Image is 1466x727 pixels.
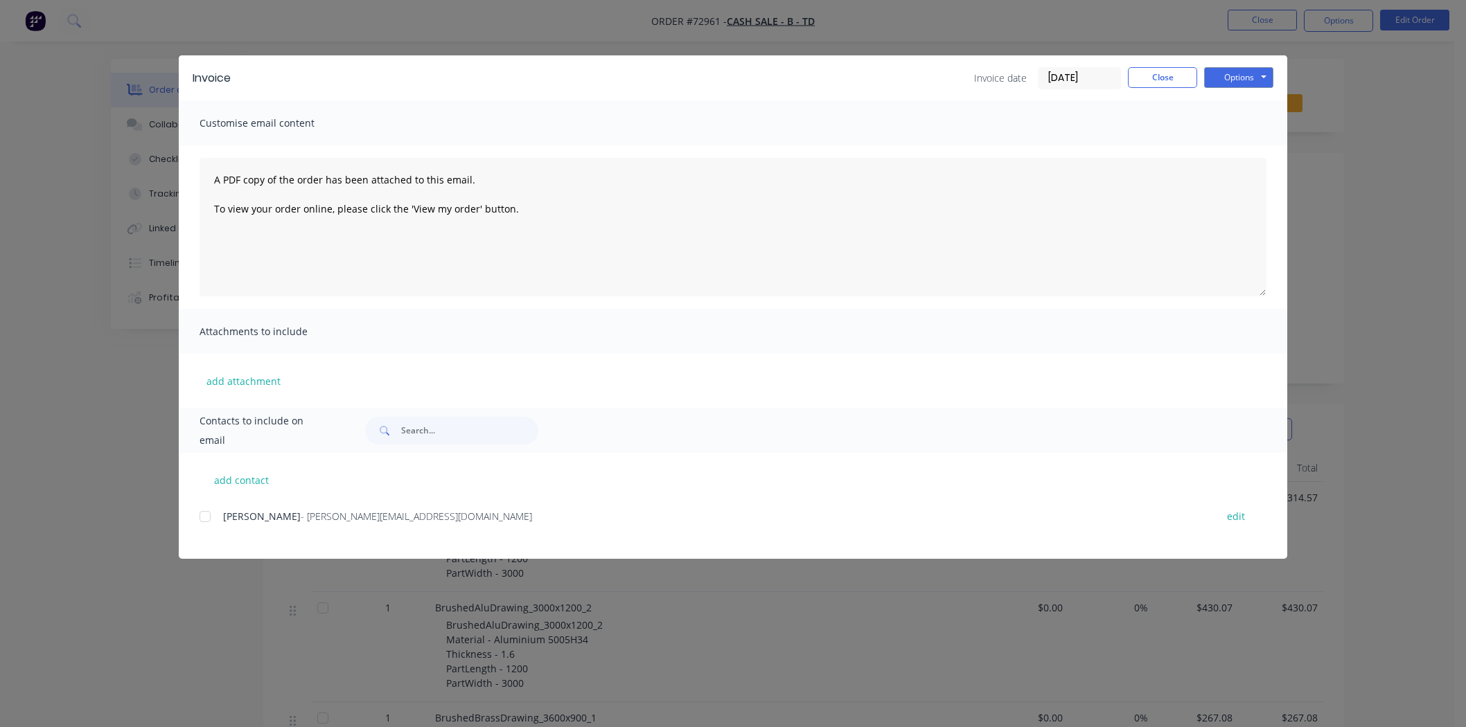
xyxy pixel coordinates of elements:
[1204,67,1273,88] button: Options
[223,510,301,523] span: [PERSON_NAME]
[1128,67,1197,88] button: Close
[193,70,231,87] div: Invoice
[1219,507,1253,526] button: edit
[401,417,538,445] input: Search...
[200,158,1266,296] textarea: A PDF copy of the order has been attached to this email. To view your order online, please click ...
[200,370,288,391] button: add attachment
[301,510,532,523] span: - [PERSON_NAME][EMAIL_ADDRESS][DOMAIN_NAME]
[200,114,352,133] span: Customise email content
[200,411,330,450] span: Contacts to include on email
[974,71,1027,85] span: Invoice date
[200,322,352,341] span: Attachments to include
[200,469,283,490] button: add contact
